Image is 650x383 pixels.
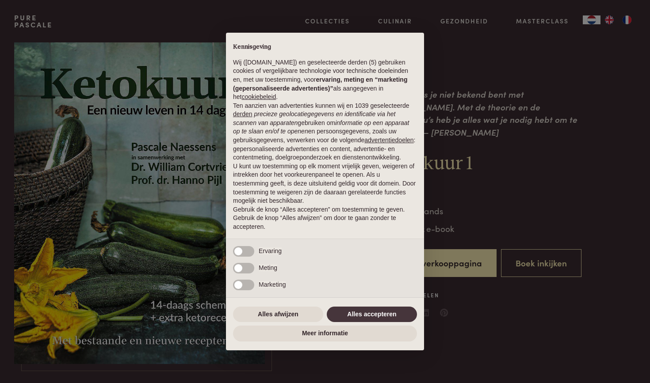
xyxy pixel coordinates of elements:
[233,205,417,231] p: Gebruik de knop “Alles accepteren” om toestemming te geven. Gebruik de knop “Alles afwijzen” om d...
[233,326,417,341] button: Meer informatie
[233,102,417,162] p: Ten aanzien van advertenties kunnen wij en 1039 geselecteerde gebruiken om en persoonsgegevens, z...
[233,119,409,135] em: informatie op een apparaat op te slaan en/of te openen
[364,136,413,145] button: advertentiedoelen
[233,110,252,119] button: derden
[259,247,282,254] span: Ervaring
[233,307,323,322] button: Alles afwijzen
[259,281,286,288] span: Marketing
[233,43,417,51] h2: Kennisgeving
[233,162,417,205] p: U kunt uw toestemming op elk moment vrijelijk geven, weigeren of intrekken door het voorkeurenpan...
[233,58,417,102] p: Wij ([DOMAIN_NAME]) en geselecteerde derden (5) gebruiken cookies of vergelijkbare technologie vo...
[259,264,277,271] span: Meting
[233,110,395,126] em: precieze geolocatiegegevens en identificatie via het scannen van apparaten
[233,76,407,92] strong: ervaring, meting en “marketing (gepersonaliseerde advertenties)”
[241,93,276,100] a: cookiebeleid
[327,307,417,322] button: Alles accepteren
